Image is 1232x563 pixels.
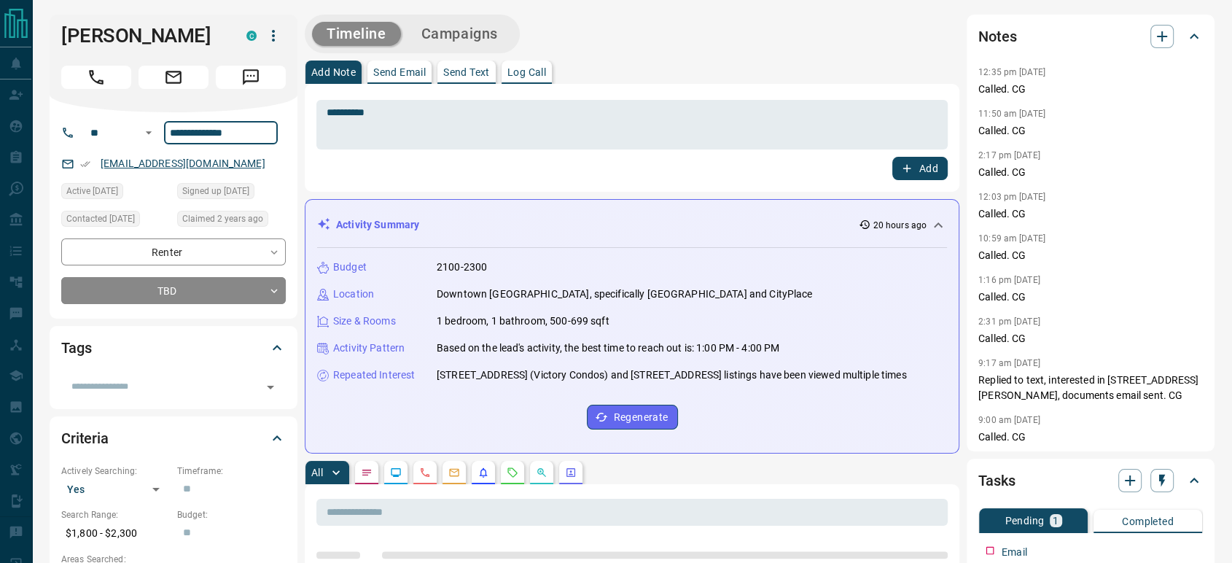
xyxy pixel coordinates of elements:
p: Send Text [443,67,490,77]
button: Timeline [312,22,401,46]
span: Message [216,66,286,89]
svg: Notes [361,467,373,478]
svg: Opportunities [536,467,547,478]
p: 9:00 am [DATE] [978,415,1040,425]
p: Called. CG [978,331,1203,346]
div: condos.ca [246,31,257,41]
p: Called. CG [978,165,1203,180]
p: Replied to text, interested in [STREET_ADDRESS][PERSON_NAME], documents email sent. CG [978,373,1203,403]
p: Based on the lead's activity, the best time to reach out is: 1:00 PM - 4:00 PM [437,341,779,356]
svg: Agent Actions [565,467,577,478]
div: TBD [61,277,286,304]
p: Called. CG [978,123,1203,139]
p: 20 hours ago [873,219,927,232]
div: Tasks [978,463,1203,498]
p: Search Range: [61,508,170,521]
svg: Listing Alerts [477,467,489,478]
div: Tags [61,330,286,365]
p: Log Call [507,67,546,77]
h2: Criteria [61,427,109,450]
p: 11:50 am [DATE] [978,109,1045,119]
p: All [311,467,323,478]
div: Tue Jul 29 2025 [61,211,170,231]
button: Open [260,377,281,397]
p: Email [1002,545,1027,560]
p: Budget: [177,508,286,521]
p: Repeated Interest [333,368,415,383]
p: Called. CG [978,82,1203,97]
p: Location [333,287,374,302]
p: 12:35 pm [DATE] [978,67,1045,77]
svg: Lead Browsing Activity [390,467,402,478]
p: Actively Searching: [61,465,170,478]
span: Contacted [DATE] [66,211,135,226]
span: Active [DATE] [66,184,118,198]
p: 2:17 pm [DATE] [978,150,1040,160]
span: Signed up [DATE] [182,184,249,198]
p: 10:59 am [DATE] [978,233,1045,244]
div: Renter [61,238,286,265]
div: Sat Mar 11 2023 [177,211,286,231]
p: Completed [1122,516,1174,527]
p: Activity Pattern [333,341,405,356]
p: 2100-2300 [437,260,487,275]
a: [EMAIL_ADDRESS][DOMAIN_NAME] [101,158,265,169]
p: Pending [1005,516,1044,526]
p: Budget [333,260,367,275]
svg: Emails [448,467,460,478]
button: Add [892,157,948,180]
p: 2:31 pm [DATE] [978,317,1040,327]
h1: [PERSON_NAME] [61,24,225,47]
div: Yes [61,478,170,501]
p: 12:03 pm [DATE] [978,192,1045,202]
button: Open [140,124,157,141]
span: Call [61,66,131,89]
div: Criteria [61,421,286,456]
span: Email [139,66,208,89]
p: $1,800 - $2,300 [61,521,170,545]
button: Campaigns [407,22,512,46]
p: [STREET_ADDRESS] (Victory Condos) and [STREET_ADDRESS] listings have been viewed multiple times [437,368,906,383]
svg: Email Verified [80,159,90,169]
svg: Calls [419,467,431,478]
h2: Notes [978,25,1016,48]
div: Sat Mar 11 2023 [177,183,286,203]
button: Regenerate [587,405,678,430]
p: Send Email [373,67,426,77]
p: Called. CG [978,248,1203,263]
p: Activity Summary [336,217,419,233]
p: 1:16 pm [DATE] [978,275,1040,285]
p: 9:17 am [DATE] [978,358,1040,368]
p: Add Note [311,67,356,77]
p: Called. CG [978,206,1203,222]
h2: Tags [61,336,91,360]
p: Timeframe: [177,465,286,478]
p: Called. CG [978,430,1203,445]
p: 1 bedroom, 1 bathroom, 500-699 sqft [437,314,609,329]
p: Downtown [GEOGRAPHIC_DATA], specifically [GEOGRAPHIC_DATA] and CityPlace [437,287,812,302]
p: Size & Rooms [333,314,396,329]
span: Claimed 2 years ago [182,211,263,226]
div: Mon Aug 11 2025 [61,183,170,203]
div: Notes [978,19,1203,54]
p: 1 [1053,516,1058,526]
h2: Tasks [978,469,1015,492]
p: Called. CG [978,290,1203,305]
div: Activity Summary20 hours ago [317,211,947,238]
svg: Requests [507,467,518,478]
